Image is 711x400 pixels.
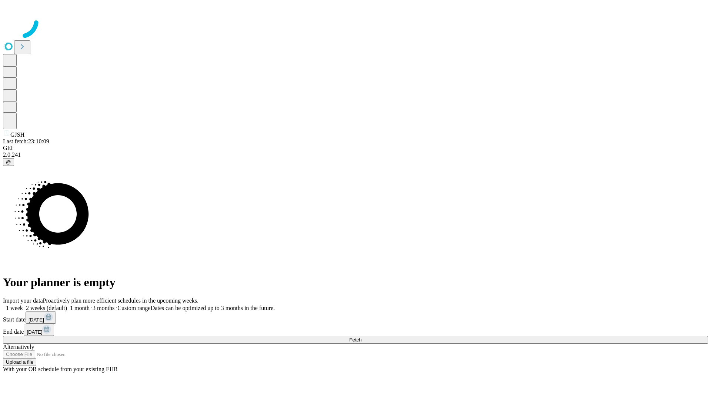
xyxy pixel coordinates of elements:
[29,317,44,323] span: [DATE]
[3,151,708,158] div: 2.0.241
[3,145,708,151] div: GEI
[3,336,708,344] button: Fetch
[3,311,708,324] div: Start date
[349,337,361,343] span: Fetch
[3,358,36,366] button: Upload a file
[117,305,150,311] span: Custom range
[27,329,42,335] span: [DATE]
[3,276,708,289] h1: Your planner is empty
[10,131,24,138] span: GJSH
[3,324,708,336] div: End date
[6,305,23,311] span: 1 week
[3,297,43,304] span: Import your data
[3,366,118,372] span: With your OR schedule from your existing EHR
[43,297,198,304] span: Proactively plan more efficient schedules in the upcoming weeks.
[26,311,56,324] button: [DATE]
[24,324,54,336] button: [DATE]
[151,305,275,311] span: Dates can be optimized up to 3 months in the future.
[6,159,11,165] span: @
[70,305,90,311] span: 1 month
[3,138,49,144] span: Last fetch: 23:10:09
[93,305,114,311] span: 3 months
[26,305,67,311] span: 2 weeks (default)
[3,158,14,166] button: @
[3,344,34,350] span: Alternatively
